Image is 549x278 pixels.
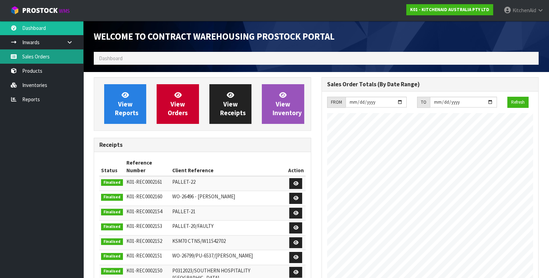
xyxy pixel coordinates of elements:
h3: Receipts [99,142,306,148]
span: K01-REC0002154 [126,208,162,215]
th: Reference Number [125,157,170,176]
div: TO [417,97,430,108]
strong: K01 - KITCHENAID AUSTRALIA PTY LTD [410,7,489,13]
span: ProStock [22,6,58,15]
span: K01-REC0002161 [126,178,162,185]
span: Finalised [101,253,123,260]
div: FROM [327,97,346,108]
a: ViewOrders [157,84,199,124]
span: WO-26799/PU-6537/[PERSON_NAME] [172,252,252,259]
span: KSM70 CTNS/W11542702 [172,238,225,244]
span: K01-REC0002153 [126,223,162,229]
th: Client Reference [170,157,286,176]
span: PALLET-21 [172,208,195,215]
span: Finalised [101,268,123,275]
span: Finalised [101,238,123,245]
span: WO-26496 - [PERSON_NAME] [172,193,235,200]
span: View Receipts [220,91,246,117]
button: Refresh [507,97,529,108]
h3: Sales Order Totals (By Date Range) [327,81,533,88]
span: Finalised [101,223,123,230]
span: View Orders [168,91,188,117]
span: PALLET-22 [172,178,195,185]
span: Welcome to Contract Warehousing ProStock Portal [94,31,334,42]
a: ViewInventory [262,84,304,124]
span: K01-REC0002150 [126,267,162,274]
th: Status [99,157,125,176]
a: ViewReceipts [209,84,251,124]
span: KitchenAid [513,7,536,14]
span: PALLET-20/FAULTY [172,223,213,229]
small: WMS [59,8,70,14]
th: Action [286,157,305,176]
span: K01-REC0002151 [126,252,162,259]
span: Finalised [101,194,123,201]
span: K01-REC0002152 [126,238,162,244]
span: View Inventory [273,91,302,117]
a: ViewReports [104,84,146,124]
span: Finalised [101,179,123,186]
img: cube-alt.png [10,6,19,15]
span: K01-REC0002160 [126,193,162,200]
span: View Reports [115,91,139,117]
span: Dashboard [99,55,123,62]
span: Finalised [101,209,123,216]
